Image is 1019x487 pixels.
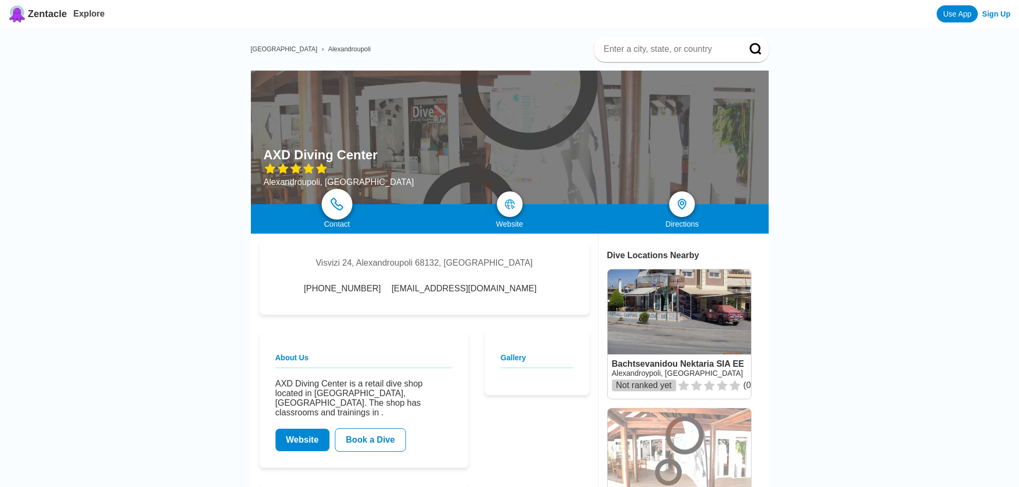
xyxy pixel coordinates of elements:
a: Zentacle logoZentacle [9,5,67,22]
h2: Gallery [501,353,573,368]
h1: AXD Diving Center [264,148,378,163]
span: › [321,45,324,53]
img: directions [676,198,688,211]
a: Alexandroupoli [328,45,370,53]
a: Sign Up [982,10,1010,18]
img: map [504,199,515,210]
h2: About Us [275,353,453,368]
span: [PHONE_NUMBER] [304,284,381,293]
img: Zentacle logo [9,5,26,22]
div: Alexandroupoli, [GEOGRAPHIC_DATA] [264,177,414,187]
div: Visvizi 24, Alexandroupoli 68132, [GEOGRAPHIC_DATA] [316,258,533,268]
a: directions [669,191,695,217]
div: Dive Locations Nearby [607,251,769,260]
span: Zentacle [28,9,67,20]
img: phone [331,198,343,211]
div: Website [423,220,596,228]
a: [GEOGRAPHIC_DATA] [251,45,318,53]
a: Use App [937,5,978,22]
a: Website [275,429,330,451]
span: [EMAIL_ADDRESS][DOMAIN_NAME] [392,284,537,293]
a: Explore [73,9,105,18]
div: Directions [596,220,769,228]
p: AXD Diving Center is a retail dive shop located in [GEOGRAPHIC_DATA], [GEOGRAPHIC_DATA]. The shop... [275,379,453,418]
a: Book a Dive [335,428,407,452]
input: Enter a city, state, or country [603,44,734,55]
div: Contact [251,220,424,228]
